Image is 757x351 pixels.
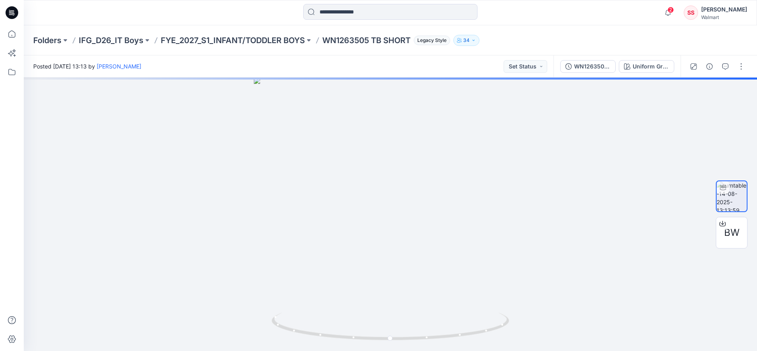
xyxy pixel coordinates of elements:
[724,226,740,240] span: BW
[97,63,141,70] a: [PERSON_NAME]
[411,35,450,46] button: Legacy Style
[574,62,611,71] div: WN1263505_TB SHORT_GRADE VERIFICATION_REVISED [DATE]_(2024.2 VS)
[463,36,470,45] p: 34
[717,181,747,211] img: turntable-14-08-2025-13:13:59
[79,35,143,46] a: IFG_D26_IT Boys
[453,35,479,46] button: 34
[560,60,616,73] button: WN1263505_TB SHORT_GRADE VERIFICATION_REVISED [DATE]_(2024.2 VS)
[33,35,61,46] a: Folders
[684,6,698,20] div: SS
[701,14,747,20] div: Walmart
[161,35,305,46] a: FYE_2027_S1_INFANT/TODDLER BOYS
[33,62,141,70] span: Posted [DATE] 13:13 by
[322,35,411,46] p: WN1263505 TB SHORT
[633,62,669,71] div: Uniform Green
[701,5,747,14] div: [PERSON_NAME]
[703,60,716,73] button: Details
[414,36,450,45] span: Legacy Style
[619,60,674,73] button: Uniform Green
[668,7,674,13] span: 2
